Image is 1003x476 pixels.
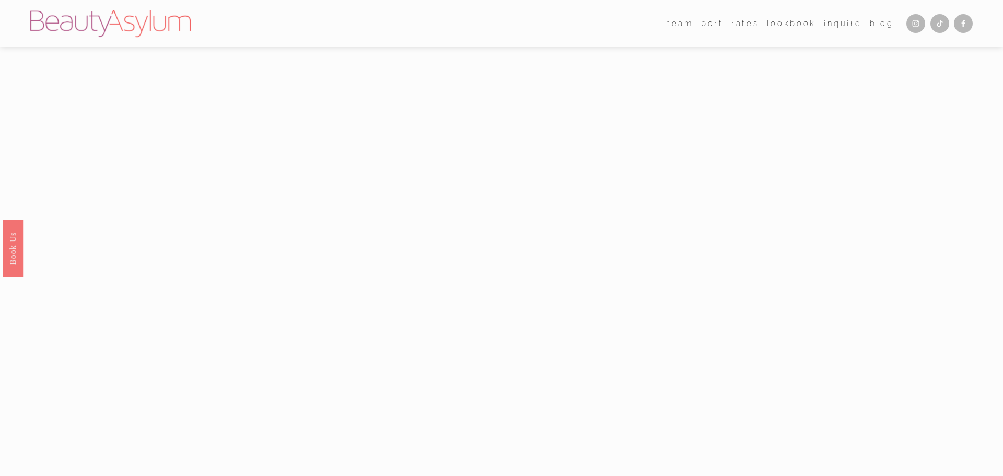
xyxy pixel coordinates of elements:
[930,14,949,33] a: TikTok
[667,17,693,30] span: team
[667,16,693,31] a: folder dropdown
[824,16,861,31] a: Inquire
[701,16,724,31] a: port
[767,16,816,31] a: Lookbook
[870,16,894,31] a: Blog
[906,14,925,33] a: Instagram
[954,14,973,33] a: Facebook
[30,10,191,37] img: Beauty Asylum | Bridal Hair &amp; Makeup Charlotte &amp; Atlanta
[3,219,23,276] a: Book Us
[731,16,759,31] a: Rates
